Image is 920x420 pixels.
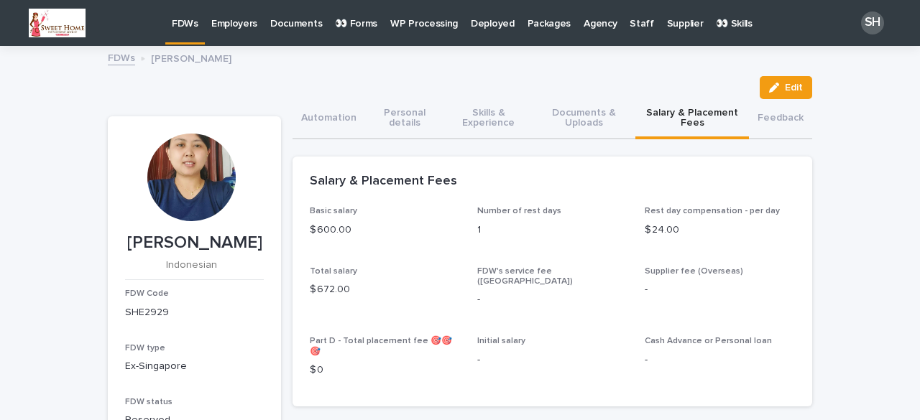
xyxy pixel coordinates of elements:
[645,267,743,276] span: Supplier fee (Overseas)
[645,207,780,215] span: Rest day compensation - per day
[108,49,135,65] a: FDWs
[125,233,264,253] p: [PERSON_NAME]
[125,398,172,406] span: FDW status
[125,359,264,374] p: Ex-Singapore
[310,223,460,238] p: $ 600.00
[125,289,169,298] span: FDW Code
[310,174,457,190] h2: Salary & Placement Fees
[29,9,86,37] img: W4mRF0deePV3QhZbezldLAlrefUPKdfXofaeNYPdFm0
[293,99,365,139] button: Automation
[151,50,231,65] p: [PERSON_NAME]
[645,353,795,368] p: -
[365,99,444,139] button: Personal details
[861,11,884,34] div: SH
[477,292,627,307] p: -
[310,337,452,355] span: Part D - Total placement fee 🎯🎯🎯
[645,282,795,297] p: -
[785,83,803,93] span: Edit
[645,337,772,345] span: Cash Advance or Personal loan
[310,363,460,378] p: $ 0
[477,267,573,286] span: FDW's service fee ([GEOGRAPHIC_DATA])
[477,353,627,368] p: -
[533,99,635,139] button: Documents & Uploads
[645,223,795,238] p: $ 24.00
[310,282,460,297] p: $ 672.00
[125,259,258,271] p: Indonesian
[477,223,627,238] p: 1
[749,99,812,139] button: Feedback
[310,207,357,215] span: Basic salary
[125,305,264,320] p: SHE2929
[444,99,533,139] button: Skills & Experience
[635,99,749,139] button: Salary & Placement Fees
[477,207,561,215] span: Number of rest days
[477,337,525,345] span: Initial salary
[310,267,357,276] span: Total salary
[760,76,812,99] button: Edit
[125,344,165,353] span: FDW type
